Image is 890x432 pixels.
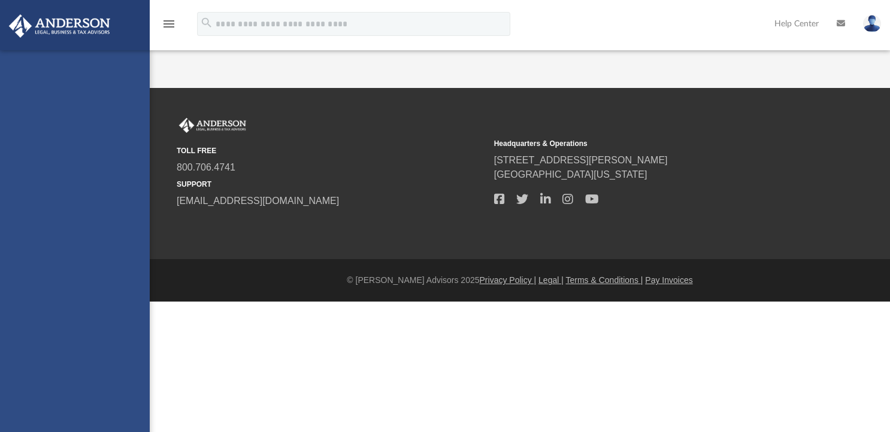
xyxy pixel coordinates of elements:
i: menu [162,17,176,31]
img: Anderson Advisors Platinum Portal [5,14,114,38]
a: Legal | [538,275,564,285]
a: [GEOGRAPHIC_DATA][US_STATE] [494,169,647,180]
a: Privacy Policy | [480,275,537,285]
img: User Pic [863,15,881,32]
div: © [PERSON_NAME] Advisors 2025 [150,274,890,287]
a: [EMAIL_ADDRESS][DOMAIN_NAME] [177,196,339,206]
a: menu [162,23,176,31]
small: SUPPORT [177,179,486,190]
small: TOLL FREE [177,145,486,156]
a: 800.706.4741 [177,162,235,172]
i: search [200,16,213,29]
a: Pay Invoices [645,275,692,285]
img: Anderson Advisors Platinum Portal [177,118,249,133]
a: [STREET_ADDRESS][PERSON_NAME] [494,155,668,165]
small: Headquarters & Operations [494,138,803,149]
a: Terms & Conditions | [566,275,643,285]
